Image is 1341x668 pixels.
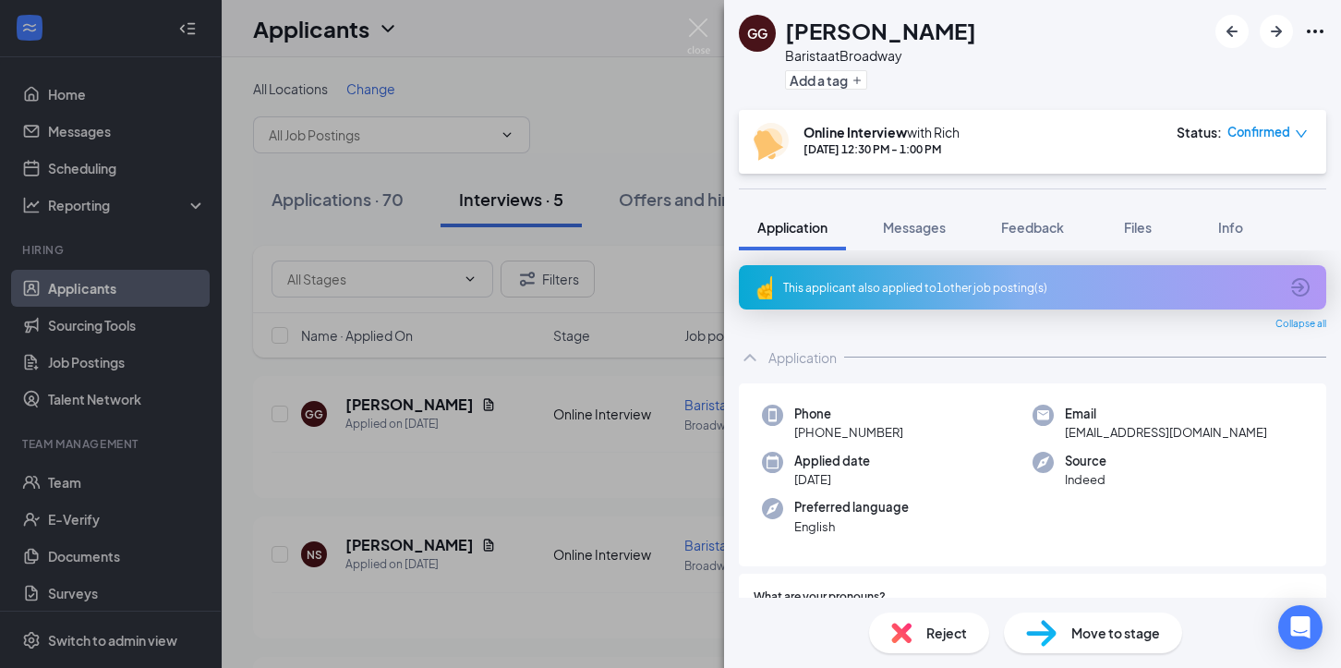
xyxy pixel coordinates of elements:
span: Messages [883,219,946,236]
h1: [PERSON_NAME] [785,15,976,46]
span: Move to stage [1071,623,1160,643]
svg: ChevronUp [739,346,761,369]
b: Online Interview [803,124,907,140]
span: Files [1124,219,1152,236]
span: Collapse all [1275,317,1326,332]
span: Source [1065,452,1106,470]
div: Barista at Broadway [785,46,976,65]
svg: ArrowLeftNew [1221,20,1243,43]
button: ArrowLeftNew [1215,15,1249,48]
span: Feedback [1001,219,1064,236]
div: with Rich [803,123,960,141]
span: [PHONE_NUMBER] [794,423,903,442]
span: Applied date [794,452,870,470]
span: [DATE] [794,470,870,489]
div: This applicant also applied to 1 other job posting(s) [783,280,1278,296]
span: Reject [926,623,967,643]
div: Application [768,348,837,367]
span: Info [1218,219,1243,236]
button: ArrowRight [1260,15,1293,48]
span: What are your pronouns? [754,589,886,606]
span: down [1295,128,1308,140]
span: [EMAIL_ADDRESS][DOMAIN_NAME] [1065,423,1267,442]
svg: ArrowRight [1265,20,1287,43]
svg: Ellipses [1304,20,1326,43]
div: Open Intercom Messenger [1278,605,1323,650]
span: Confirmed [1227,123,1290,141]
div: GG [747,24,767,43]
span: Indeed [1065,470,1106,489]
div: [DATE] 12:30 PM - 1:00 PM [803,141,960,157]
span: Email [1065,405,1267,423]
button: PlusAdd a tag [785,70,867,90]
span: Preferred language [794,498,909,516]
span: Application [757,219,828,236]
svg: Plus [852,75,863,86]
div: Status : [1177,123,1222,141]
span: English [794,517,909,536]
span: Phone [794,405,903,423]
svg: ArrowCircle [1289,276,1311,298]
